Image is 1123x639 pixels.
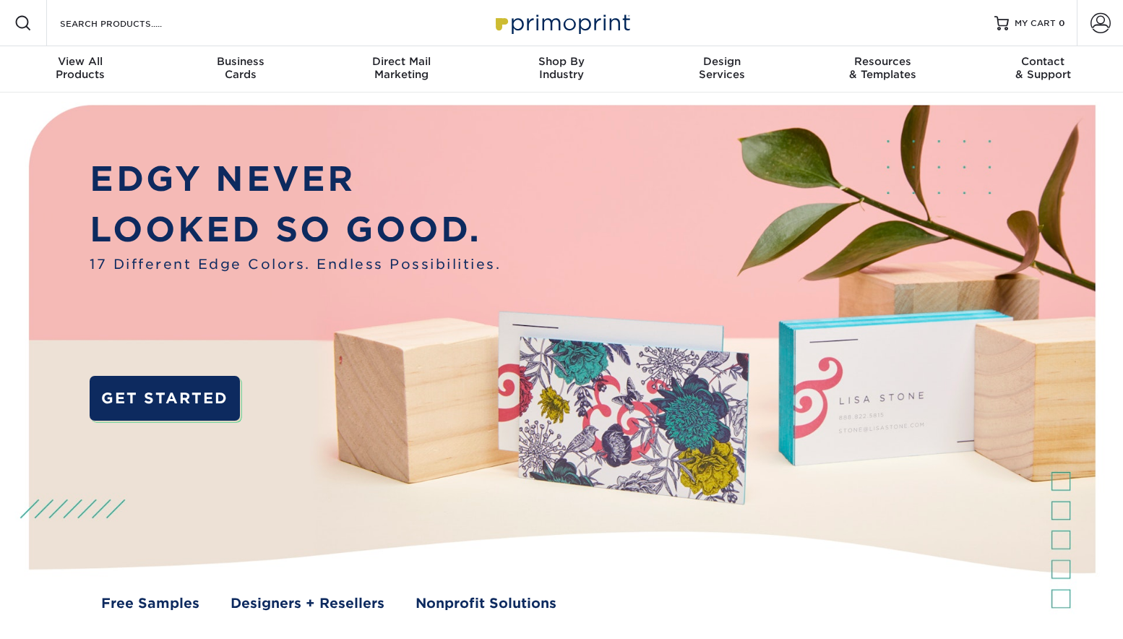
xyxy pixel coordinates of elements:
[90,205,501,255] p: LOOKED SO GOOD.
[1015,17,1056,30] span: MY CART
[321,46,481,93] a: Direct MailMarketing
[489,7,634,38] img: Primoprint
[321,55,481,68] span: Direct Mail
[802,55,963,68] span: Resources
[160,46,321,93] a: BusinessCards
[963,55,1123,68] span: Contact
[802,46,963,93] a: Resources& Templates
[642,55,802,81] div: Services
[963,55,1123,81] div: & Support
[642,46,802,93] a: DesignServices
[802,55,963,81] div: & Templates
[90,254,501,275] span: 17 Different Edge Colors. Endless Possibilities.
[642,55,802,68] span: Design
[416,593,556,614] a: Nonprofit Solutions
[963,46,1123,93] a: Contact& Support
[160,55,321,68] span: Business
[1059,18,1065,28] span: 0
[231,593,384,614] a: Designers + Resellers
[481,55,642,68] span: Shop By
[101,593,199,614] a: Free Samples
[481,55,642,81] div: Industry
[90,154,501,205] p: EDGY NEVER
[160,55,321,81] div: Cards
[90,376,239,420] a: GET STARTED
[59,14,199,32] input: SEARCH PRODUCTS.....
[321,55,481,81] div: Marketing
[481,46,642,93] a: Shop ByIndustry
